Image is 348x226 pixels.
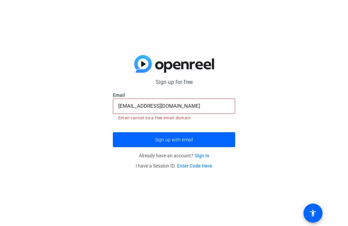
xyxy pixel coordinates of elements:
[118,102,230,110] input: Enter Email Address
[139,153,209,158] span: Already have an account?
[195,153,209,158] a: Sign in
[177,163,212,169] a: Enter Code Here
[134,55,214,73] img: blue-gradient.svg
[113,78,235,86] p: Sign up for free
[136,163,212,169] span: I have a Session ID.
[118,114,230,121] mat-error: Email cannot be a free email domain
[113,92,235,99] label: Email
[309,209,317,217] mat-icon: accessibility
[113,132,235,147] button: Sign up with email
